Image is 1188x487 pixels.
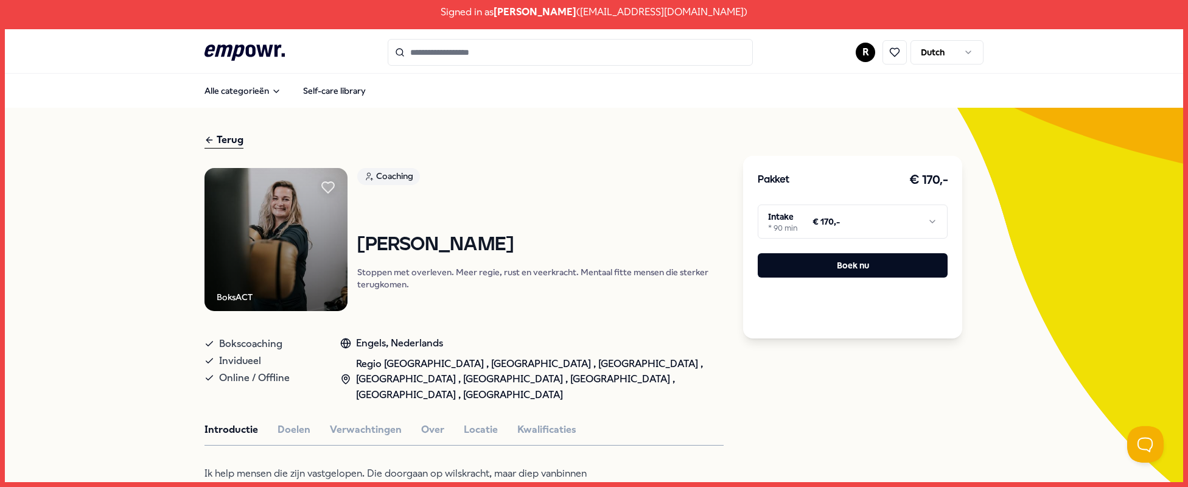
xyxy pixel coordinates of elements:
iframe: Help Scout Beacon - Open [1127,426,1164,463]
h3: € 170,- [909,170,948,190]
h3: Pakket [758,172,789,188]
a: Coaching [357,168,724,189]
button: Boek nu [758,253,948,278]
button: R [856,43,875,62]
nav: Main [195,79,376,103]
p: Stoppen met overleven. Meer regie, rust en veerkracht. Mentaal fitte mensen die sterker terugkomen. [357,266,724,290]
button: Doelen [278,422,310,438]
span: Invidueel [219,352,261,370]
span: [PERSON_NAME] [494,4,576,20]
input: Search for products, categories or subcategories [388,39,753,66]
div: Terug [204,132,243,149]
span: Online / Offline [219,370,290,387]
a: Self-care library [293,79,376,103]
div: Coaching [357,168,420,185]
button: Alle categorieën [195,79,291,103]
img: Product Image [204,168,348,311]
div: Engels, Nederlands [340,335,724,351]
button: Introductie [204,422,258,438]
button: Over [421,422,444,438]
h1: [PERSON_NAME] [357,234,724,256]
div: Regio [GEOGRAPHIC_DATA] , [GEOGRAPHIC_DATA] , [GEOGRAPHIC_DATA] , [GEOGRAPHIC_DATA] , [GEOGRAPHIC... [340,356,724,403]
button: Locatie [464,422,498,438]
div: BoksACT [217,290,253,304]
button: Kwalificaties [517,422,576,438]
button: Verwachtingen [330,422,402,438]
span: Bokscoaching [219,335,282,352]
